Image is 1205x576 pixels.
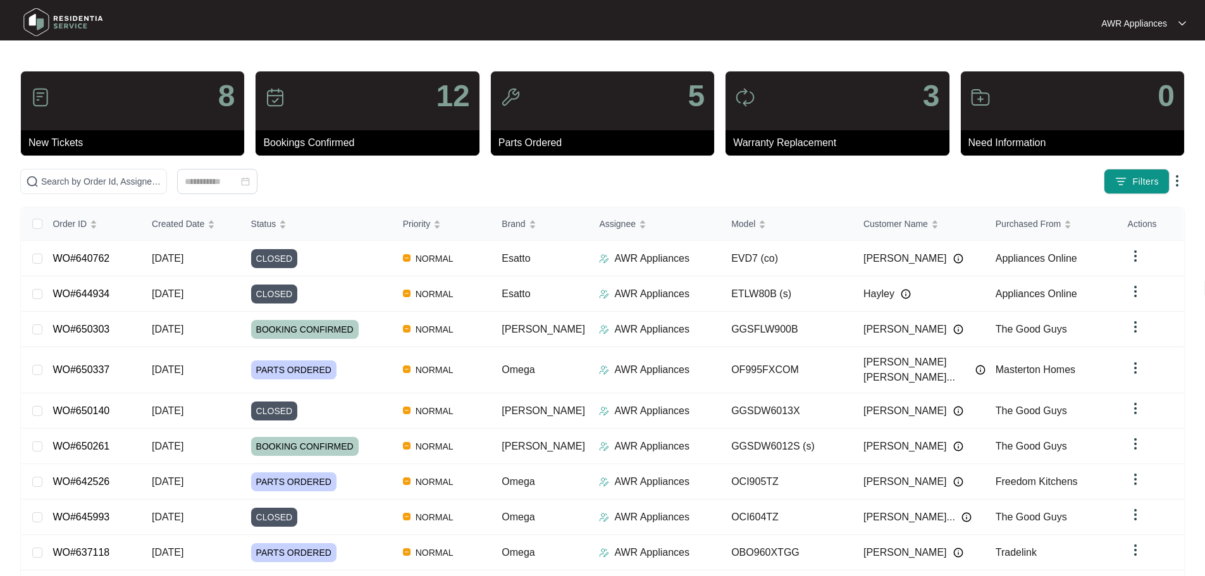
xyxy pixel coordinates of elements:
[1115,175,1127,188] img: filter icon
[251,217,276,231] span: Status
[953,548,963,558] img: Info icon
[251,401,298,420] span: CLOSED
[614,403,689,419] p: AWR Appliances
[263,135,479,150] p: Bookings Confirmed
[436,81,469,111] p: 12
[721,207,853,241] th: Model
[411,510,459,525] span: NORMAL
[502,476,535,487] span: Omega
[403,325,411,333] img: Vercel Logo
[953,324,963,334] img: Info icon
[241,207,393,241] th: Status
[863,322,947,337] span: [PERSON_NAME]
[996,364,1075,375] span: Masterton Homes
[721,347,853,393] td: OF995FXCOM
[403,365,411,373] img: Vercel Logo
[411,362,459,377] span: NORMAL
[735,87,755,107] img: icon
[152,364,183,375] span: [DATE]
[1128,401,1143,416] img: dropdown arrow
[599,217,636,231] span: Assignee
[218,81,235,111] p: 8
[403,254,411,262] img: Vercel Logo
[953,441,963,451] img: Info icon
[1128,436,1143,451] img: dropdown arrow
[500,87,521,107] img: icon
[599,289,609,299] img: Assigner Icon
[1158,81,1175,111] p: 0
[1132,175,1159,188] span: Filters
[688,81,705,111] p: 5
[152,441,183,451] span: [DATE]
[863,355,969,385] span: [PERSON_NAME] [PERSON_NAME]...
[614,474,689,489] p: AWR Appliances
[863,510,955,525] span: [PERSON_NAME]...
[863,217,928,231] span: Customer Name
[53,324,109,334] a: WO#650303
[502,441,585,451] span: [PERSON_NAME]
[996,512,1067,522] span: The Good Guys
[53,217,87,231] span: Order ID
[53,547,109,558] a: WO#637118
[251,360,337,379] span: PARTS ORDERED
[996,405,1067,416] span: The Good Guys
[403,290,411,297] img: Vercel Logo
[599,441,609,451] img: Assigner Icon
[614,251,689,266] p: AWR Appliances
[599,477,609,487] img: Assigner Icon
[411,439,459,454] span: NORMAL
[502,512,535,522] span: Omega
[19,3,108,41] img: residentia service logo
[953,406,963,416] img: Info icon
[411,474,459,489] span: NORMAL
[502,364,535,375] span: Omega
[996,547,1037,558] span: Tradelink
[411,403,459,419] span: NORMAL
[863,286,894,302] span: Hayley
[41,175,161,188] input: Search by Order Id, Assignee Name, Customer Name, Brand and Model
[1104,169,1170,194] button: filter iconFilters
[403,477,411,485] img: Vercel Logo
[403,513,411,520] img: Vercel Logo
[251,472,337,491] span: PARTS ORDERED
[996,217,1061,231] span: Purchased From
[863,545,947,560] span: [PERSON_NAME]
[403,217,431,231] span: Priority
[863,439,947,454] span: [PERSON_NAME]
[996,476,1078,487] span: Freedom Kitchens
[251,320,359,339] span: BOOKING CONFIRMED
[502,324,585,334] span: [PERSON_NAME]
[53,288,109,299] a: WO#644934
[152,512,183,522] span: [DATE]
[502,405,585,416] span: [PERSON_NAME]
[53,253,109,264] a: WO#640762
[721,535,853,570] td: OBO960XTGG
[614,545,689,560] p: AWR Appliances
[970,87,991,107] img: icon
[1101,17,1167,30] p: AWR Appliances
[733,135,949,150] p: Warranty Replacement
[1118,207,1183,241] th: Actions
[152,217,204,231] span: Created Date
[152,324,183,334] span: [DATE]
[721,464,853,499] td: OCI905TZ
[731,217,755,231] span: Model
[996,324,1067,334] span: The Good Guys
[1128,542,1143,558] img: dropdown arrow
[152,476,183,487] span: [DATE]
[251,437,359,456] span: BOOKING CONFIRMED
[863,474,947,489] span: [PERSON_NAME]
[614,286,689,302] p: AWR Appliances
[411,545,459,560] span: NORMAL
[498,135,714,150] p: Parts Ordered
[403,407,411,414] img: Vercel Logo
[152,288,183,299] span: [DATE]
[953,477,963,487] img: Info icon
[411,286,459,302] span: NORMAL
[589,207,721,241] th: Assignee
[1128,472,1143,487] img: dropdown arrow
[968,135,1184,150] p: Need Information
[599,406,609,416] img: Assigner Icon
[251,285,298,303] span: CLOSED
[53,364,109,375] a: WO#650337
